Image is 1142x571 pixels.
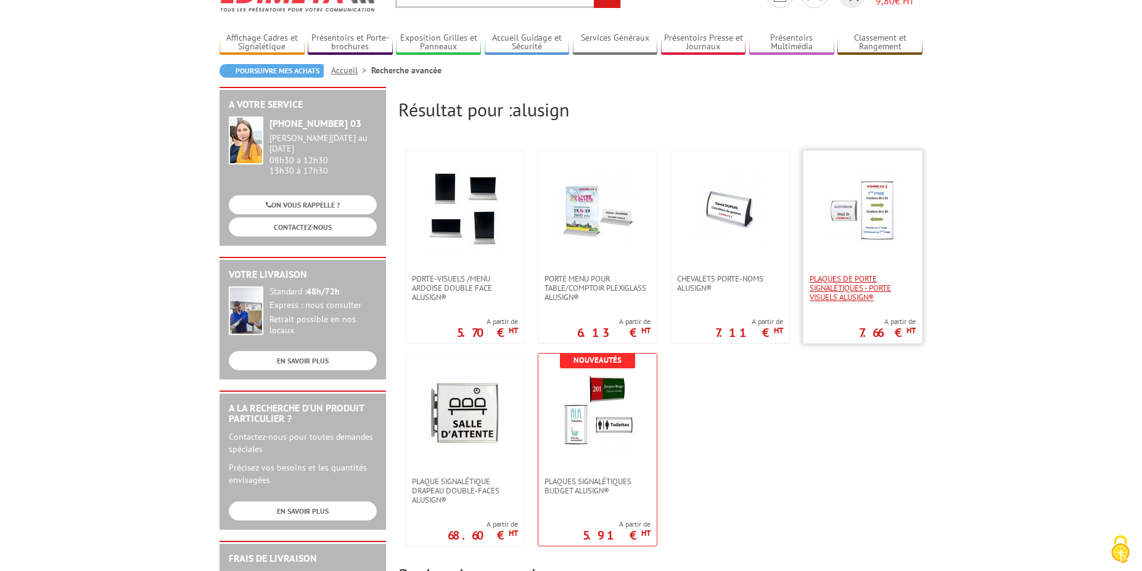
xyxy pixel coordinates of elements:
[229,116,263,164] img: widget-service.jpg
[331,65,371,76] a: Accueil
[906,325,916,336] sup: HT
[641,528,651,538] sup: HT
[229,501,377,520] a: EN SAVOIR PLUS
[269,300,377,311] div: Express : nous consulter
[406,274,524,302] a: Porte-visuels /Menu ardoise double face Alusign®
[823,169,903,249] img: Plaques de porte signalétiques - Porte Visuels AluSign®
[229,195,377,214] a: ON VOUS RAPPELLE ?
[269,286,377,298] div: Standard :
[448,519,518,529] span: A partir de
[837,33,922,53] a: Classement et Rangement
[425,372,505,452] img: PLAQUE SIGNALÉTIQUE DRAPEAU DOUBLE-FACES ALUSIGN®
[398,99,922,119] h2: Résultat pour :
[485,33,570,53] a: Accueil Guidage et Sécurité
[715,329,783,336] p: 7.11 €
[544,477,651,495] span: Plaques Signalétiques Budget AluSign®
[229,351,377,370] a: EN SAVOIR PLUS
[557,372,638,452] img: Plaques Signalétiques Budget AluSign®
[1099,529,1142,571] button: Cookies (fenêtre modale)
[661,33,746,53] a: Présentoirs Presse et Journaux
[229,461,377,486] p: Précisez vos besoins et les quantités envisagées
[859,329,916,336] p: 7.66 €
[412,274,518,302] span: Porte-visuels /Menu ardoise double face Alusign®
[229,286,263,335] img: widget-livraison.jpg
[229,217,377,237] a: CONTACTEZ-NOUS
[544,274,651,302] span: Porte Menu pour table/comptoir Plexiglass AluSign®
[308,33,393,53] a: Présentoirs et Porte-brochures
[749,33,834,53] a: Présentoirs Multimédia
[512,97,569,121] span: alusign
[509,528,518,538] sup: HT
[406,477,524,504] a: PLAQUE SIGNALÉTIQUE DRAPEAU DOUBLE-FACES ALUSIGN®
[573,355,622,365] b: Nouveautés
[269,133,377,176] div: 08h30 à 12h30 13h30 à 17h30
[229,553,377,564] h2: Frais de Livraison
[269,314,377,336] div: Retrait possible en nos locaux
[671,274,789,293] a: Chevalets porte-noms AluSign®
[229,269,377,280] h2: Votre livraison
[690,169,770,249] img: Chevalets porte-noms AluSign®
[448,532,518,539] p: 68.60 €
[425,169,505,249] img: Porte-visuels /Menu ardoise double face Alusign®
[557,169,638,249] img: Porte Menu pour table/comptoir Plexiglass AluSign®
[573,33,658,53] a: Services Généraux
[538,274,657,302] a: Porte Menu pour table/comptoir Plexiglass AluSign®
[641,325,651,336] sup: HT
[457,329,518,336] p: 5.70 €
[229,403,377,424] h2: A la recherche d'un produit particulier ?
[371,64,442,76] li: Recherche avancée
[677,274,783,293] span: Chevalets porte-noms AluSign®
[810,274,916,302] span: Plaques de porte signalétiques - Porte Visuels AluSign®
[220,64,324,78] a: Poursuivre mes achats
[396,33,481,53] a: Exposition Grilles et Panneaux
[229,431,377,455] p: Contactez-nous pour toutes demandes spéciales
[774,325,783,336] sup: HT
[583,519,651,529] span: A partir de
[859,317,916,326] span: A partir de
[538,477,657,495] a: Plaques Signalétiques Budget AluSign®
[715,317,783,326] span: A partir de
[509,325,518,336] sup: HT
[306,286,340,297] strong: 48h/72h
[577,317,651,326] span: A partir de
[457,317,518,326] span: A partir de
[269,117,361,129] strong: [PHONE_NUMBER] 03
[220,33,305,53] a: Affichage Cadres et Signalétique
[229,99,377,110] h2: A votre service
[412,477,518,504] span: PLAQUE SIGNALÉTIQUE DRAPEAU DOUBLE-FACES ALUSIGN®
[1105,534,1136,565] img: Cookies (fenêtre modale)
[583,532,651,539] p: 5.91 €
[577,329,651,336] p: 6.13 €
[269,133,377,154] div: [PERSON_NAME][DATE] au [DATE]
[803,274,922,302] a: Plaques de porte signalétiques - Porte Visuels AluSign®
